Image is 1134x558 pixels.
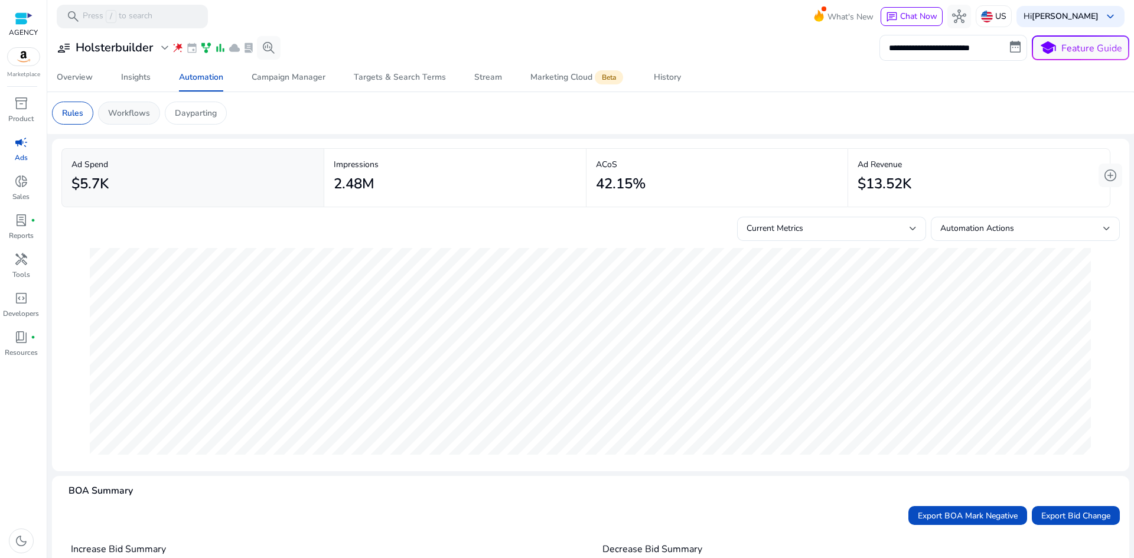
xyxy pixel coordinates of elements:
[354,73,446,81] div: Targets & Search Terms
[827,6,874,27] span: What's New
[952,9,966,24] span: hub
[71,158,314,171] p: Ad Spend
[14,252,28,266] span: handyman
[31,218,35,223] span: fiber_manual_record
[858,158,1100,171] p: Ad Revenue
[1041,510,1110,522] span: Export Bid Change
[14,534,28,548] span: dark_mode
[106,10,116,23] span: /
[8,48,40,66] img: amazon.svg
[257,36,281,60] button: search_insights
[71,175,109,192] h2: $5.7K
[14,96,28,110] span: inventory_2
[14,291,28,305] span: code_blocks
[981,11,993,22] img: us.svg
[15,152,28,163] p: Ads
[900,11,937,22] span: Chat Now
[1032,506,1120,525] button: Export Bid Change
[108,107,150,119] p: Workflows
[334,158,576,171] p: Impressions
[76,41,153,55] h3: Holsterbuilder
[1061,41,1122,56] p: Feature Guide
[1024,12,1099,21] p: Hi
[31,335,35,340] span: fiber_manual_record
[530,73,625,82] div: Marketing Cloud
[947,5,971,28] button: hub
[71,544,579,555] h4: Increase Bid Summary
[908,506,1027,525] button: Export BOA Mark Negative
[158,41,172,55] span: expand_more
[9,27,38,38] p: AGENCY
[918,510,1018,522] span: Export BOA Mark Negative
[602,544,1110,555] h4: Decrease Bid Summary
[200,42,212,54] span: family_history
[262,41,276,55] span: search_insights
[334,175,374,192] h2: 2.48M
[66,9,80,24] span: search
[3,308,39,319] p: Developers
[14,213,28,227] span: lab_profile
[858,175,911,192] h2: $13.52K
[886,11,898,23] span: chat
[14,174,28,188] span: donut_small
[12,191,30,202] p: Sales
[654,73,681,81] div: History
[1039,40,1057,57] span: school
[62,107,83,119] p: Rules
[243,42,255,54] span: lab_profile
[121,73,151,81] div: Insights
[186,42,198,54] span: event
[14,135,28,149] span: campaign
[474,73,502,81] div: Stream
[9,230,34,241] p: Reports
[14,330,28,344] span: book_4
[12,269,30,280] p: Tools
[1032,11,1099,22] b: [PERSON_NAME]
[1032,35,1129,60] button: schoolFeature Guide
[229,42,240,54] span: cloud
[5,347,38,358] p: Resources
[69,485,133,497] h4: BOA Summary
[179,73,223,81] div: Automation
[7,70,40,79] p: Marketplace
[595,70,623,84] span: Beta
[57,73,93,81] div: Overview
[596,175,646,192] h2: 42.15%
[1103,9,1117,24] span: keyboard_arrow_down
[995,6,1006,27] p: US
[1099,164,1122,187] button: add_circle
[172,42,184,54] span: wand_stars
[596,158,839,171] p: ACoS
[881,7,943,26] button: chatChat Now
[214,42,226,54] span: bar_chart
[175,107,217,119] p: Dayparting
[252,73,325,81] div: Campaign Manager
[747,223,803,234] span: Current Metrics
[83,10,152,23] p: Press to search
[940,223,1014,234] span: Automation Actions
[57,41,71,55] span: user_attributes
[1103,168,1117,182] span: add_circle
[8,113,34,124] p: Product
